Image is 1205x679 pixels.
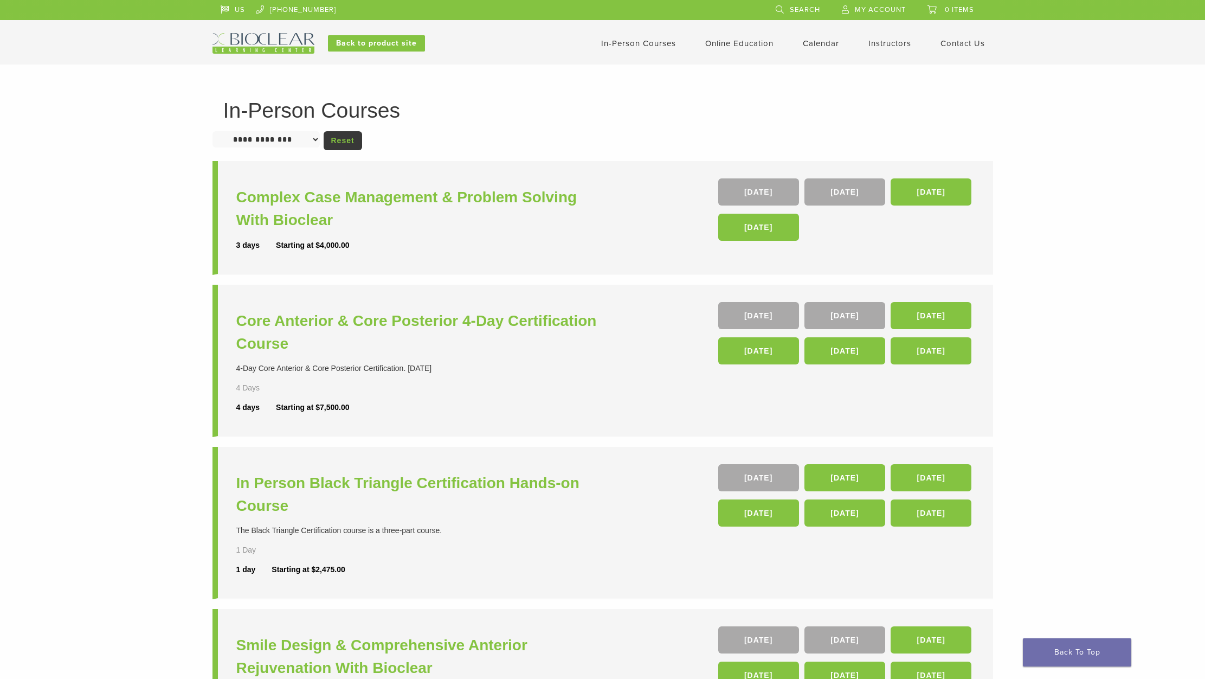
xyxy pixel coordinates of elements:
[236,382,292,394] div: 4 Days
[790,5,820,14] span: Search
[718,178,799,206] a: [DATE]
[804,626,885,654] a: [DATE]
[940,39,985,48] a: Contact Us
[804,499,885,527] a: [DATE]
[718,499,799,527] a: [DATE]
[236,363,605,374] div: 4-Day Core Anterior & Core Posterior Certification. [DATE]
[236,525,605,536] div: The Black Triangle Certification course is a three-part course.
[804,302,885,329] a: [DATE]
[718,302,975,370] div: , , , , ,
[718,464,799,491] a: [DATE]
[803,39,839,48] a: Calendar
[718,214,799,241] a: [DATE]
[236,564,272,575] div: 1 day
[804,178,885,206] a: [DATE]
[236,402,276,413] div: 4 days
[236,472,605,517] a: In Person Black Triangle Certification Hands-on Course
[272,564,345,575] div: Starting at $2,475.00
[236,310,605,355] a: Core Anterior & Core Posterior 4-Day Certification Course
[1023,638,1131,667] a: Back To Top
[236,186,605,232] a: Complex Case Management & Problem Solving With Bioclear
[223,100,982,121] h1: In-Person Courses
[718,337,799,364] a: [DATE]
[276,402,349,413] div: Starting at $7,500.00
[718,626,799,654] a: [DATE]
[891,337,971,364] a: [DATE]
[891,302,971,329] a: [DATE]
[236,545,292,556] div: 1 Day
[891,178,971,206] a: [DATE]
[705,39,774,48] a: Online Education
[891,626,971,654] a: [DATE]
[804,464,885,491] a: [DATE]
[718,302,799,329] a: [DATE]
[718,464,975,532] div: , , , , ,
[891,499,971,527] a: [DATE]
[601,39,676,48] a: In-Person Courses
[236,240,276,251] div: 3 days
[328,35,425,52] a: Back to product site
[891,464,971,491] a: [DATE]
[868,39,911,48] a: Instructors
[324,131,362,150] a: Reset
[945,5,974,14] span: 0 items
[276,240,349,251] div: Starting at $4,000.00
[212,33,314,54] img: Bioclear
[804,337,885,364] a: [DATE]
[718,178,975,246] div: , , ,
[855,5,906,14] span: My Account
